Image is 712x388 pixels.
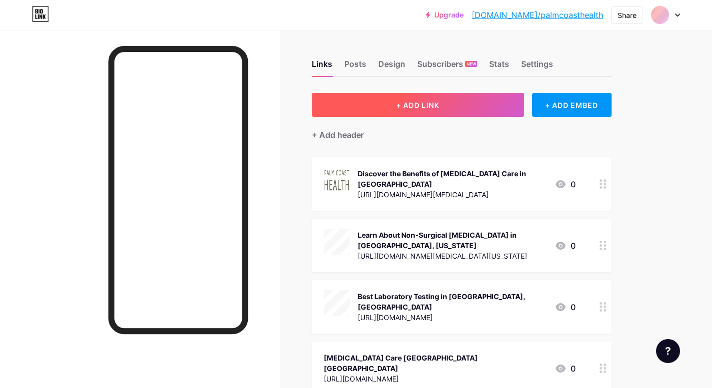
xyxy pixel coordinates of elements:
div: Links [312,58,332,76]
div: [MEDICAL_DATA] Care [GEOGRAPHIC_DATA] [GEOGRAPHIC_DATA] [324,353,547,374]
span: + ADD LINK [396,101,439,109]
div: Learn About Non-Surgical [MEDICAL_DATA] in [GEOGRAPHIC_DATA], [US_STATE] [358,230,547,251]
img: Discover the Benefits of Chiropractic Care in Palm Coast [324,167,350,193]
div: + ADD EMBED [532,93,612,117]
a: Upgrade [426,11,464,19]
div: [URL][DOMAIN_NAME][MEDICAL_DATA][US_STATE] [358,251,547,261]
span: NEW [467,61,476,67]
div: [URL][DOMAIN_NAME] [358,312,547,323]
div: Share [618,10,637,20]
div: Design [378,58,405,76]
div: [URL][DOMAIN_NAME] [324,374,547,384]
div: Stats [489,58,509,76]
div: [URL][DOMAIN_NAME][MEDICAL_DATA] [358,189,547,200]
button: + ADD LINK [312,93,524,117]
div: Subscribers [417,58,477,76]
div: + Add header [312,129,364,141]
div: 0 [555,301,576,313]
div: Posts [344,58,366,76]
a: [DOMAIN_NAME]/palmcoasthealth [472,9,603,21]
div: 0 [555,178,576,190]
div: Settings [521,58,553,76]
div: Discover the Benefits of [MEDICAL_DATA] Care in [GEOGRAPHIC_DATA] [358,168,547,189]
div: Best Laboratory Testing in [GEOGRAPHIC_DATA], [GEOGRAPHIC_DATA] [358,291,547,312]
div: 0 [555,363,576,375]
div: 0 [555,240,576,252]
